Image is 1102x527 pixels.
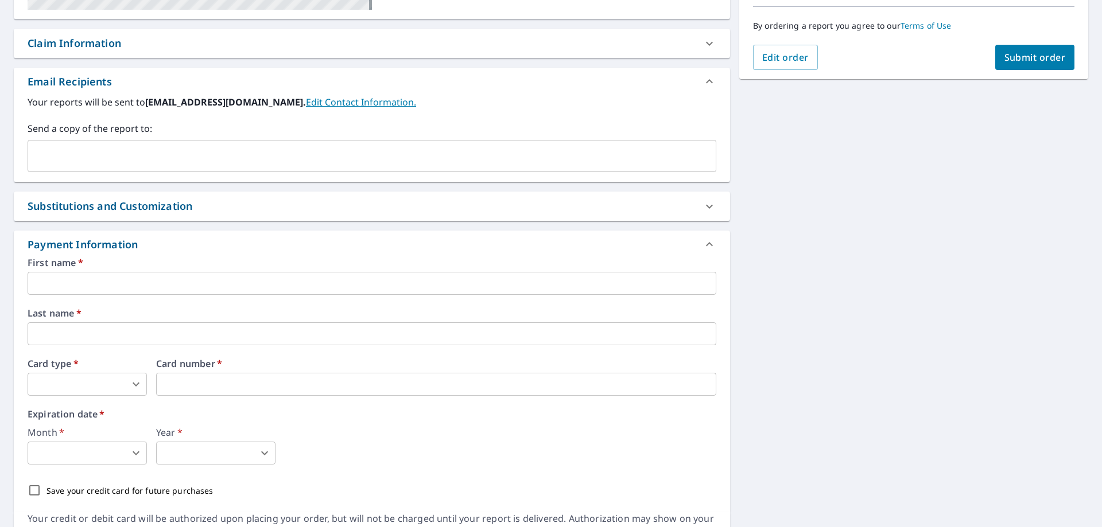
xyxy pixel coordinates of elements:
[46,485,214,497] p: Save your credit card for future purchases
[156,359,716,368] label: Card number
[14,231,730,258] div: Payment Information
[28,122,716,135] label: Send a copy of the report to:
[901,20,952,31] a: Terms of Use
[14,192,730,221] div: Substitutions and Customization
[762,51,809,64] span: Edit order
[28,428,147,437] label: Month
[28,442,147,464] div: ​
[28,359,147,368] label: Card type
[28,373,147,396] div: ​
[156,428,275,437] label: Year
[753,45,818,70] button: Edit order
[306,96,416,108] a: EditContactInfo
[28,409,716,419] label: Expiration date
[14,68,730,95] div: Email Recipients
[28,258,716,267] label: First name
[28,198,192,214] div: Substitutions and Customization
[156,442,275,464] div: ​
[753,21,1074,31] p: By ordering a report you agree to our
[145,96,306,108] b: [EMAIL_ADDRESS][DOMAIN_NAME].
[28,74,112,89] div: Email Recipients
[14,29,730,58] div: Claim Information
[1004,51,1066,64] span: Submit order
[28,95,716,109] label: Your reports will be sent to
[995,45,1075,70] button: Submit order
[28,237,142,252] div: Payment Information
[28,36,121,51] div: Claim Information
[28,309,716,318] label: Last name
